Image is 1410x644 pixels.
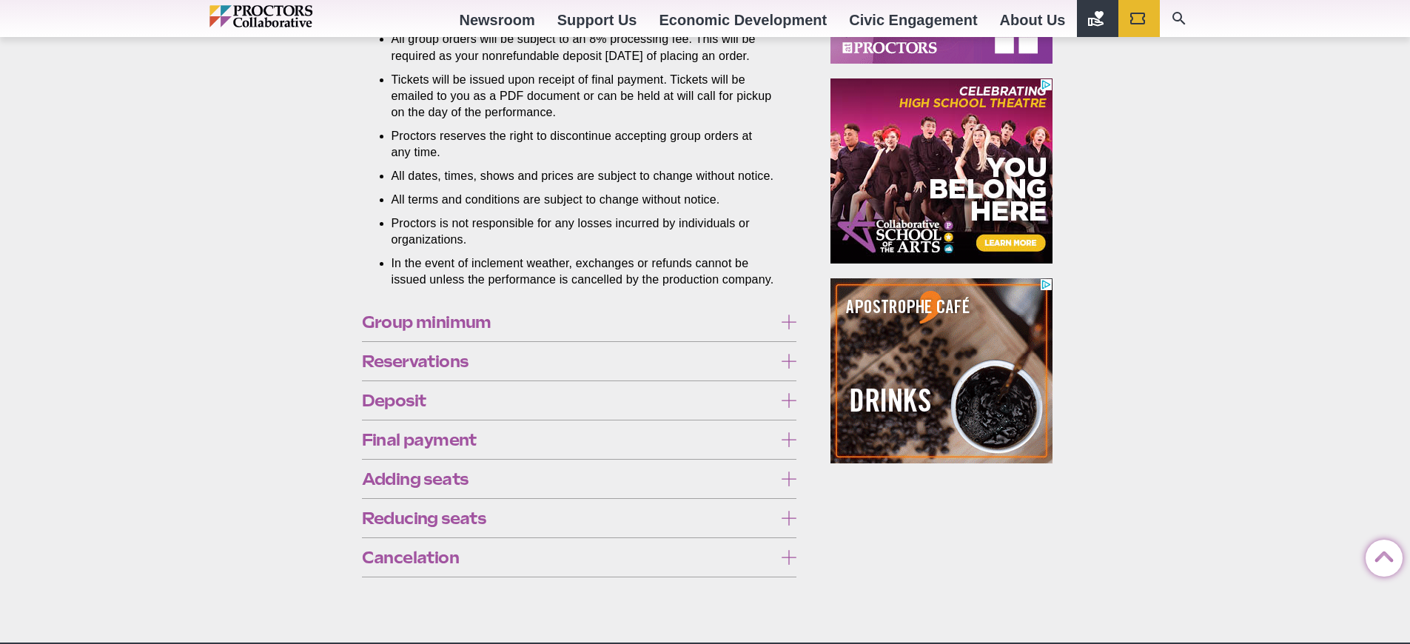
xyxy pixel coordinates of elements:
img: Proctors logo [209,5,376,27]
span: Reducing seats [362,510,774,526]
span: Cancelation [362,549,774,566]
li: All terms and conditions are subject to change without notice. [392,192,775,208]
iframe: Advertisement [830,278,1053,463]
span: Reservations [362,353,774,369]
a: Back to Top [1366,540,1395,570]
li: Tickets will be issued upon receipt of final payment. Tickets will be emailed to you as a PDF doc... [392,72,775,121]
span: Deposit [362,392,774,409]
span: Group minimum [362,314,774,330]
iframe: Advertisement [830,78,1053,264]
span: Final payment [362,432,774,448]
li: All dates, times, shows and prices are subject to change without notice. [392,168,775,184]
span: Adding seats [362,471,774,487]
li: In the event of inclement weather, exchanges or refunds cannot be issued unless the performance i... [392,255,775,288]
li: All group orders will be subject to an 8% processing fee. This will be required as your nonrefund... [392,31,775,64]
li: Proctors is not responsible for any losses incurred by individuals or organizations. [392,215,775,248]
li: Proctors reserves the right to discontinue accepting group orders at any time. [392,128,775,161]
